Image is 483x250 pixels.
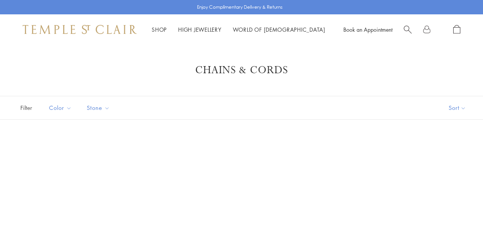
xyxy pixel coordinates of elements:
[23,25,137,34] img: Temple St. Clair
[453,25,460,34] a: Open Shopping Bag
[178,26,222,33] a: High JewelleryHigh Jewellery
[30,63,453,77] h1: Chains & Cords
[343,26,392,33] a: Book an Appointment
[404,25,412,34] a: Search
[45,103,77,113] span: Color
[233,26,325,33] a: World of [DEMOGRAPHIC_DATA]World of [DEMOGRAPHIC_DATA]
[432,96,483,119] button: Show sort by
[81,99,115,116] button: Stone
[152,26,167,33] a: ShopShop
[197,3,283,11] p: Enjoy Complimentary Delivery & Returns
[83,103,115,113] span: Stone
[152,25,325,34] nav: Main navigation
[43,99,77,116] button: Color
